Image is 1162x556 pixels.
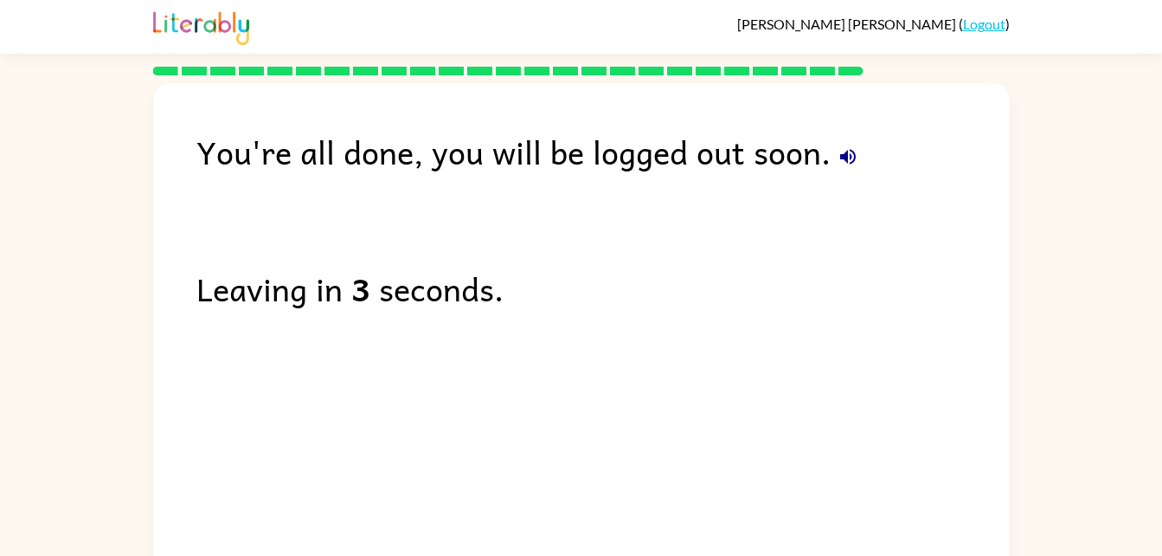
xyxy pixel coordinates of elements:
b: 3 [351,263,370,314]
div: ( ) [737,16,1010,32]
div: You're all done, you will be logged out soon. [196,126,1010,177]
div: Leaving in seconds. [196,263,1010,314]
span: [PERSON_NAME] [PERSON_NAME] [737,16,959,32]
a: Logout [963,16,1005,32]
img: Literably [153,7,249,45]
